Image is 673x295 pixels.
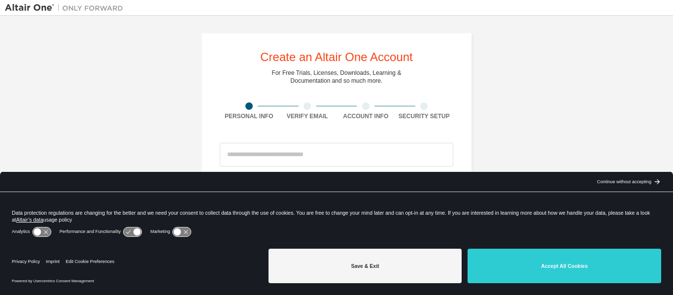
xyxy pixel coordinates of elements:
div: Account Info [336,112,395,120]
img: Altair One [5,3,128,13]
div: For Free Trials, Licenses, Downloads, Learning & Documentation and so much more. [272,69,402,85]
div: Personal Info [220,112,278,120]
div: Verify Email [278,112,337,120]
div: Security Setup [395,112,454,120]
div: Create an Altair One Account [260,51,413,63]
